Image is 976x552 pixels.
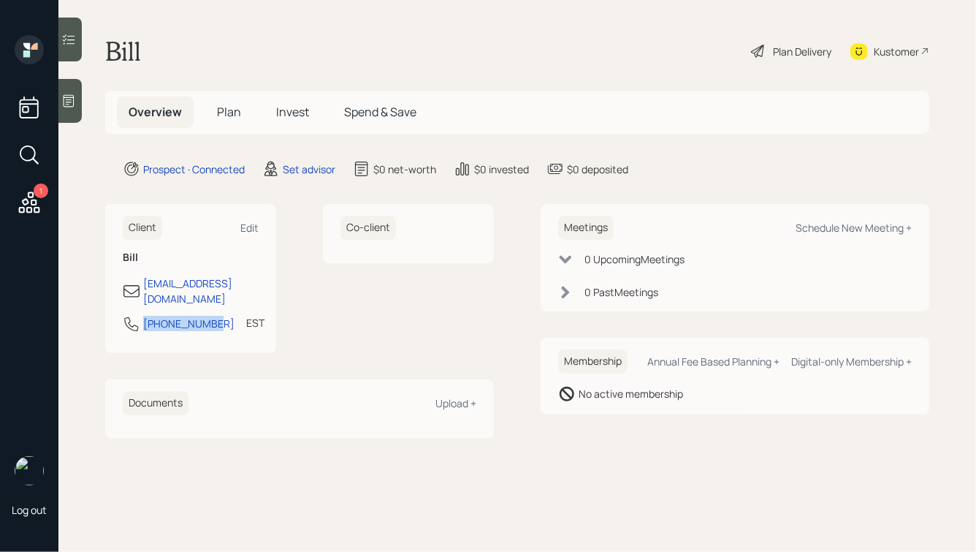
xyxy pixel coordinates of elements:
span: Plan [217,104,241,120]
div: Set advisor [283,162,335,177]
div: Edit [240,221,259,235]
div: $0 invested [474,162,529,177]
div: $0 deposited [567,162,628,177]
div: EST [246,315,264,330]
span: Overview [129,104,182,120]
div: Schedule New Meeting + [796,221,912,235]
h6: Membership [558,349,628,374]
h6: Documents [123,391,188,415]
div: $0 net-worth [373,162,436,177]
div: Prospect · Connected [143,162,245,177]
div: No active membership [579,386,683,401]
div: [EMAIL_ADDRESS][DOMAIN_NAME] [143,276,259,306]
div: [PHONE_NUMBER] [143,316,235,331]
h6: Meetings [558,216,614,240]
div: Log out [12,503,47,517]
h6: Client [123,216,162,240]
div: Annual Fee Based Planning + [647,355,779,368]
div: 0 Past Meeting s [584,284,658,300]
img: hunter_neumayer.jpg [15,456,44,485]
div: Plan Delivery [773,44,831,59]
div: 1 [34,184,48,198]
div: 0 Upcoming Meeting s [584,252,685,267]
h1: Bill [105,35,141,67]
h6: Bill [123,252,259,264]
div: Upload + [435,396,476,410]
div: Kustomer [874,44,919,59]
span: Invest [276,104,309,120]
span: Spend & Save [344,104,416,120]
h6: Co-client [340,216,396,240]
div: Digital-only Membership + [791,355,912,368]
